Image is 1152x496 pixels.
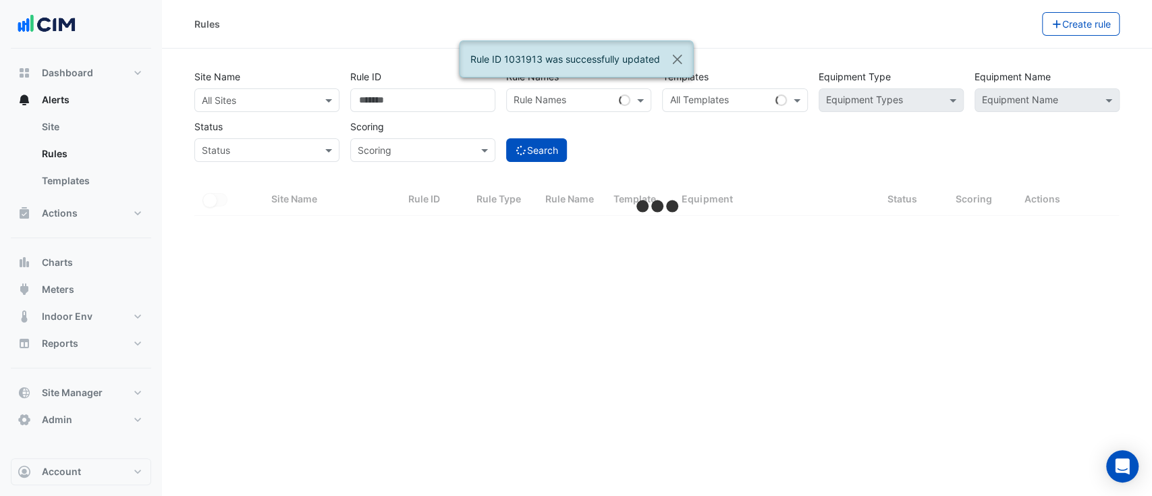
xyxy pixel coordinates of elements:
app-icon: Admin [18,413,31,426]
span: Indoor Env [42,310,92,323]
a: Rules [31,140,151,167]
div: Equipment Types [824,92,903,110]
div: All Templates [667,92,728,110]
span: Charts [42,256,73,269]
button: Search [506,138,567,162]
div: Template [613,192,665,207]
span: Site Manager [42,386,103,399]
app-icon: Reports [18,337,31,350]
div: Status [887,192,939,207]
div: Rule Type [476,192,528,207]
img: Company Logo [16,11,77,38]
app-icon: Site Manager [18,386,31,399]
button: Actions [11,200,151,227]
button: Dashboard [11,59,151,86]
span: Alerts [42,93,70,107]
a: Site [31,113,151,140]
button: Site Manager [11,379,151,406]
ui-switch: Select All can only be applied to rules for a single site. Please select a site first and search ... [202,193,227,204]
div: Rule Names [512,92,566,110]
button: Charts [11,249,151,276]
div: Rule ID [408,192,460,207]
label: Rule ID [350,65,381,88]
span: Admin [42,413,72,426]
app-icon: Charts [18,256,31,269]
app-icon: Dashboard [18,66,31,80]
span: Account [42,465,81,478]
div: Rules [194,17,220,31]
label: Site Name [194,65,240,88]
a: Templates [31,167,151,194]
app-icon: Meters [18,283,31,296]
label: Scoring [350,115,384,138]
span: Meters [42,283,74,296]
div: Equipment Name [980,92,1058,110]
app-icon: Indoor Env [18,310,31,323]
button: Admin [11,406,151,433]
label: Status [194,115,223,138]
app-icon: Alerts [18,93,31,107]
ngb-alert: Rule ID 1031913 was successfully updated [459,40,693,78]
button: Create rule [1042,12,1120,36]
button: Meters [11,276,151,303]
div: Equipment [682,192,871,207]
button: Close [661,41,692,78]
div: Alerts [11,113,151,200]
app-icon: Actions [18,206,31,220]
button: Alerts [11,86,151,113]
span: Dashboard [42,66,93,80]
div: Site Name [271,192,391,207]
label: Equipment Name [975,65,1051,88]
label: Equipment Type [819,65,891,88]
button: Indoor Env [11,303,151,330]
span: Reports [42,337,78,350]
div: Scoring [956,192,1008,207]
div: Open Intercom Messenger [1106,450,1139,483]
div: Actions [1024,192,1111,207]
button: Reports [11,330,151,357]
span: Actions [42,206,78,220]
button: Account [11,458,151,485]
div: Rule Name [545,192,597,207]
